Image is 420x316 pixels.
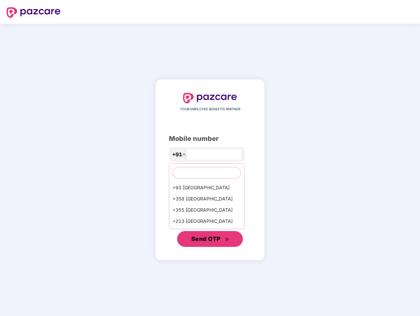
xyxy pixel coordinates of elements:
div: +93 [GEOGRAPHIC_DATA] [169,182,244,193]
img: logo [183,93,237,103]
span: Send OTP [191,235,221,242]
span: double-right [225,237,229,242]
div: +358 [GEOGRAPHIC_DATA] [169,193,244,204]
span: up [182,152,186,156]
button: Send OTPdouble-right [177,231,243,247]
div: +1684 AmericanSamoa [169,227,244,238]
div: Mobile number [169,134,251,144]
div: +355 [GEOGRAPHIC_DATA] [169,204,244,216]
img: logo [7,7,60,18]
div: +213 [GEOGRAPHIC_DATA] [169,216,244,227]
span: +91 [172,150,182,159]
span: YOUR EMPLOYEE BENEFITS PARTNER [180,107,240,112]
